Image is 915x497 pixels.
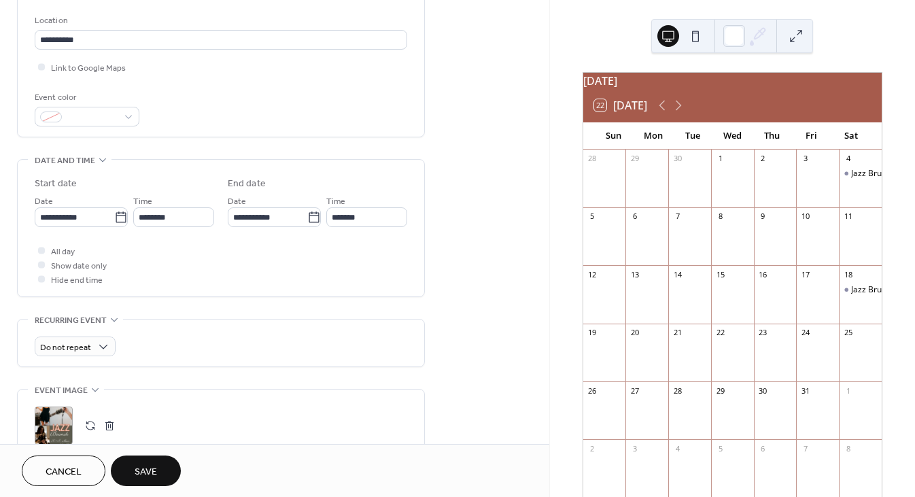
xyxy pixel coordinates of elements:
[587,443,598,453] div: 2
[35,177,77,191] div: Start date
[800,385,810,396] div: 31
[672,211,683,222] div: 7
[758,443,768,453] div: 6
[51,259,107,273] span: Show date only
[587,269,598,279] div: 12
[800,269,810,279] div: 17
[843,385,853,396] div: 1
[35,383,88,398] span: Event image
[758,328,768,338] div: 23
[672,443,683,453] div: 4
[843,443,853,453] div: 8
[800,328,810,338] div: 24
[51,245,75,259] span: All day
[831,122,871,150] div: Sat
[634,122,673,150] div: Mon
[629,328,640,338] div: 20
[629,211,640,222] div: 6
[843,154,853,164] div: 4
[46,465,82,479] span: Cancel
[629,385,640,396] div: 27
[672,269,683,279] div: 14
[589,96,652,115] button: 22[DATE]
[40,340,91,356] span: Do not repeat
[712,122,752,150] div: Wed
[673,122,712,150] div: Tue
[758,211,768,222] div: 9
[587,385,598,396] div: 26
[133,194,152,209] span: Time
[672,328,683,338] div: 21
[35,154,95,168] span: Date and time
[672,154,683,164] div: 30
[715,385,725,396] div: 29
[715,269,725,279] div: 15
[587,154,598,164] div: 28
[758,269,768,279] div: 16
[35,194,53,209] span: Date
[35,313,107,328] span: Recurring event
[587,211,598,222] div: 5
[583,73,882,89] div: [DATE]
[715,443,725,453] div: 5
[672,385,683,396] div: 28
[51,273,103,288] span: Hide end time
[752,122,791,150] div: Thu
[758,385,768,396] div: 30
[35,14,404,28] div: Location
[843,269,853,279] div: 18
[839,284,882,296] div: Jazz Brunch by ALIPINA
[843,211,853,222] div: 11
[135,465,157,479] span: Save
[839,168,882,179] div: Jazz Brunch by ALIPINA
[800,154,810,164] div: 3
[792,122,831,150] div: Fri
[35,90,137,105] div: Event color
[587,328,598,338] div: 19
[228,177,266,191] div: End date
[843,328,853,338] div: 25
[629,269,640,279] div: 13
[715,328,725,338] div: 22
[22,456,105,486] button: Cancel
[594,122,634,150] div: Sun
[111,456,181,486] button: Save
[800,443,810,453] div: 7
[228,194,246,209] span: Date
[35,407,73,445] div: ;
[758,154,768,164] div: 2
[800,211,810,222] div: 10
[326,194,345,209] span: Time
[629,443,640,453] div: 3
[715,211,725,222] div: 8
[629,154,640,164] div: 29
[715,154,725,164] div: 1
[51,61,126,75] span: Link to Google Maps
